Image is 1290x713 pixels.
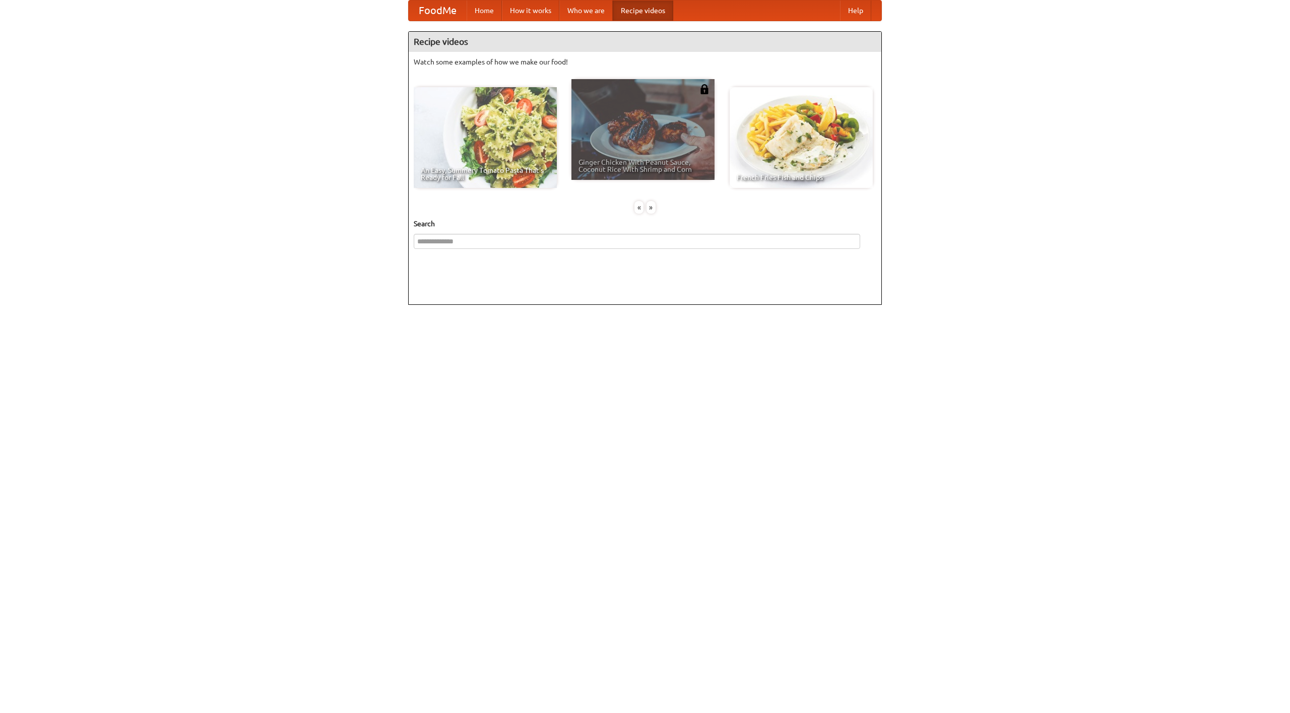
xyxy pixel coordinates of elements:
[409,1,467,21] a: FoodMe
[840,1,871,21] a: Help
[699,84,709,94] img: 483408.png
[421,167,550,181] span: An Easy, Summery Tomato Pasta That's Ready for Fall
[502,1,559,21] a: How it works
[737,174,866,181] span: French Fries Fish and Chips
[647,201,656,214] div: »
[467,1,502,21] a: Home
[409,32,881,52] h4: Recipe videos
[634,201,643,214] div: «
[414,57,876,67] p: Watch some examples of how we make our food!
[414,219,876,229] h5: Search
[730,87,873,188] a: French Fries Fish and Chips
[414,87,557,188] a: An Easy, Summery Tomato Pasta That's Ready for Fall
[613,1,673,21] a: Recipe videos
[559,1,613,21] a: Who we are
